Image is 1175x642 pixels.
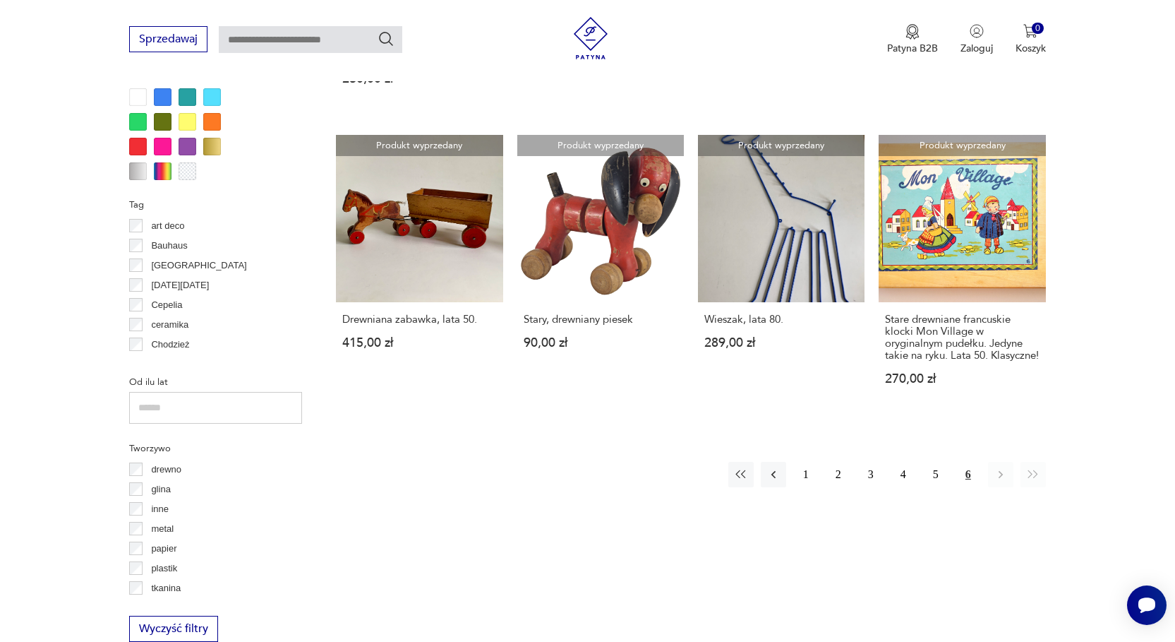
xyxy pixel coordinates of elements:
button: 0Koszyk [1016,24,1046,55]
p: Zaloguj [960,42,993,55]
button: Sprzedawaj [129,26,207,52]
div: 0 [1032,23,1044,35]
p: 90,00 zł [524,337,677,349]
p: [DATE][DATE] [151,278,209,293]
a: Produkt wyprzedanyStare drewniane francuskie klocki Mon Village w oryginalnym pudełku. Jedyne tak... [879,135,1045,412]
button: 2 [826,462,851,487]
p: Patyna B2B [887,42,938,55]
button: Wyczyść filtry [129,616,218,642]
a: Produkt wyprzedanyStary, drewniany piesekStary, drewniany piesek90,00 zł [517,135,684,412]
button: 4 [891,462,916,487]
h3: Stare drewniane francuskie klocki Mon Village w oryginalnym pudełku. Jedyne takie na ryku. Lata 5... [885,314,1039,362]
h3: Wieszak, lata 80. [704,314,858,326]
h3: Stary, drewniany piesek [524,314,677,326]
button: Patyna B2B [887,24,938,55]
img: Ikona koszyka [1023,24,1037,38]
h3: Drewniana zabawka, lata 50. [342,314,496,326]
a: Sprzedawaj [129,35,207,45]
p: Cepelia [151,297,182,313]
a: Ikona medaluPatyna B2B [887,24,938,55]
button: 1 [793,462,819,487]
iframe: Smartsupp widget button [1127,585,1167,625]
button: Szukaj [378,30,394,47]
button: 5 [923,462,948,487]
img: Patyna - sklep z meblami i dekoracjami vintage [570,17,612,59]
p: Koszyk [1016,42,1046,55]
p: tkanina [151,581,181,596]
p: metal [151,521,174,537]
p: art deco [151,218,184,234]
button: Zaloguj [960,24,993,55]
p: plastik [151,561,177,576]
img: Ikona medalu [905,24,920,40]
p: inne [151,501,169,517]
p: papier [151,541,176,557]
button: 3 [858,462,884,487]
p: Tag [129,197,302,213]
a: Produkt wyprzedanyWieszak, lata 80.Wieszak, lata 80.289,00 zł [698,135,864,412]
p: Od ilu lat [129,374,302,390]
p: 270,00 zł [885,373,1039,385]
p: 415,00 zł [342,337,496,349]
p: Tworzywo [129,441,302,456]
p: tworzywo sztuczne [151,600,228,616]
p: [GEOGRAPHIC_DATA] [151,258,246,273]
a: Produkt wyprzedanyDrewniana zabawka, lata 50.Drewniana zabawka, lata 50.415,00 zł [336,135,502,412]
p: 230,00 zł [342,73,496,85]
p: ceramika [151,317,188,333]
p: 289,00 zł [704,337,858,349]
p: drewno [151,462,181,477]
button: 6 [956,462,981,487]
p: Chodzież [151,337,189,352]
p: glina [151,482,170,497]
p: Bauhaus [151,238,187,254]
img: Ikonka użytkownika [970,24,984,38]
p: Ćmielów [151,357,186,372]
